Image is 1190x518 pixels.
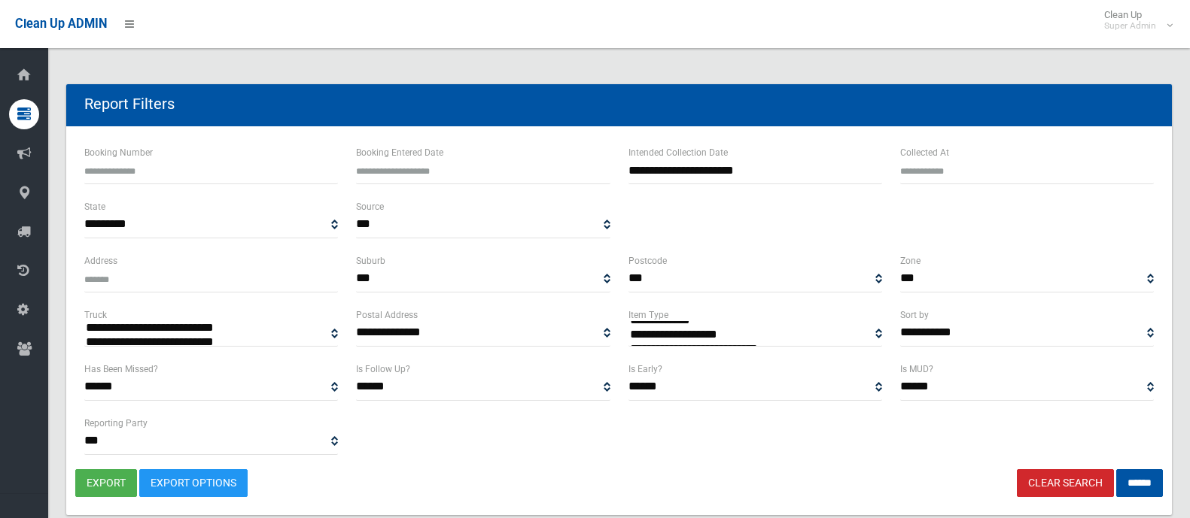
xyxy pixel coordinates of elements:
span: Clean Up [1097,9,1171,32]
label: Collected At [900,144,949,161]
label: Address [84,253,117,269]
a: Export Options [139,469,248,497]
span: Clean Up ADMIN [15,17,107,31]
button: export [75,469,137,497]
label: Booking Entered Date [356,144,443,161]
label: Truck [84,307,107,323]
label: Booking Number [84,144,153,161]
a: Clear Search [1017,469,1114,497]
label: Intended Collection Date [628,144,728,161]
small: Super Admin [1104,20,1156,32]
header: Report Filters [66,89,193,119]
label: Item Type [628,307,668,323]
